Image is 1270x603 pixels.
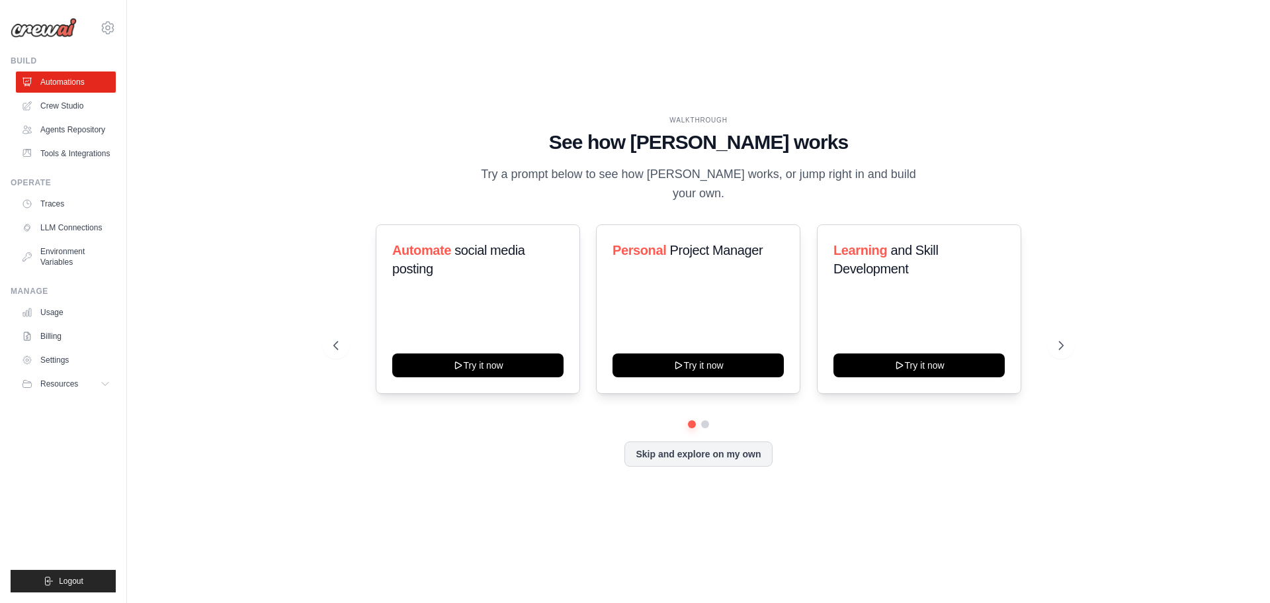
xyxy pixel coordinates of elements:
a: Automations [16,71,116,93]
button: Try it now [392,353,564,377]
button: Logout [11,570,116,592]
p: Try a prompt below to see how [PERSON_NAME] works, or jump right in and build your own. [476,165,921,204]
img: Logo [11,18,77,38]
div: WALKTHROUGH [333,115,1064,125]
button: Resources [16,373,116,394]
span: Logout [59,576,83,586]
span: Project Manager [670,243,763,257]
a: Settings [16,349,116,371]
a: Billing [16,326,116,347]
span: social media posting [392,243,525,276]
a: Agents Repository [16,119,116,140]
a: Traces [16,193,116,214]
a: Environment Variables [16,241,116,273]
span: and Skill Development [833,243,938,276]
div: Manage [11,286,116,297]
span: Automate [392,243,451,257]
button: Try it now [833,353,1005,377]
a: Crew Studio [16,95,116,116]
a: Tools & Integrations [16,143,116,164]
div: Build [11,56,116,66]
a: LLM Connections [16,217,116,238]
span: Learning [833,243,887,257]
div: Operate [11,177,116,188]
iframe: Chat Widget [1204,539,1270,603]
a: Usage [16,302,116,323]
button: Try it now [613,353,784,377]
span: Resources [40,379,78,389]
button: Skip and explore on my own [624,441,772,467]
h1: See how [PERSON_NAME] works [333,130,1064,154]
span: Personal [613,243,666,257]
